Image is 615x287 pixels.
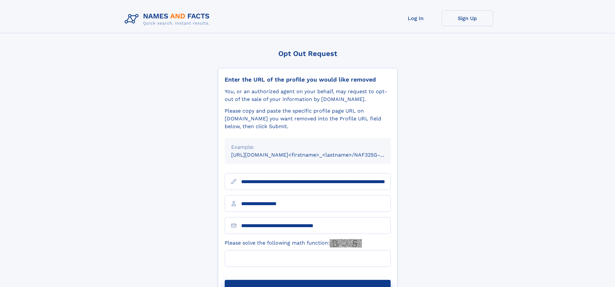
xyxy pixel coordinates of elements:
[390,10,442,26] a: Log In
[225,107,391,130] div: Please copy and paste the specific profile page URL on [DOMAIN_NAME] you want removed into the Pr...
[231,152,403,158] small: [URL][DOMAIN_NAME]<firstname>_<lastname>/NAF325G-xxxxxxxx
[231,143,384,151] div: Example:
[225,239,362,248] label: Please solve the following math function:
[225,76,391,83] div: Enter the URL of the profile you would like removed
[122,10,215,28] img: Logo Names and Facts
[218,50,397,58] div: Opt Out Request
[225,88,391,103] div: You, or an authorized agent on your behalf, may request to opt-out of the sale of your informatio...
[442,10,493,26] a: Sign Up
